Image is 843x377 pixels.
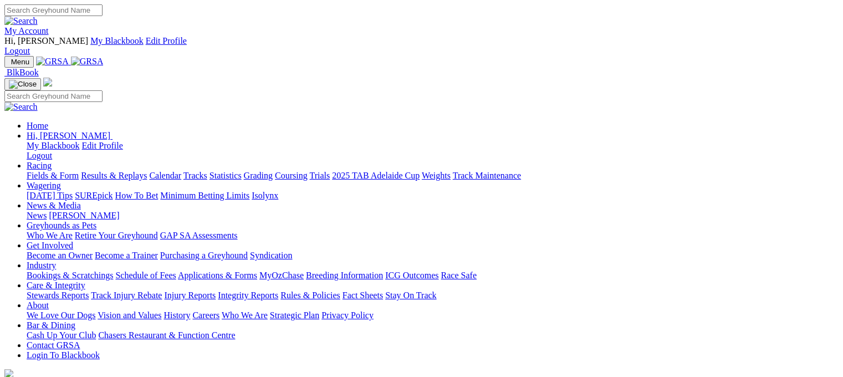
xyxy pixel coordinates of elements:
[244,171,273,180] a: Grading
[75,191,113,200] a: SUREpick
[178,271,257,280] a: Applications & Forms
[422,171,451,180] a: Weights
[27,330,839,340] div: Bar & Dining
[27,320,75,330] a: Bar & Dining
[280,291,340,300] a: Rules & Policies
[27,241,73,250] a: Get Involved
[210,171,242,180] a: Statistics
[27,211,839,221] div: News & Media
[27,251,93,260] a: Become an Owner
[4,36,88,45] span: Hi, [PERSON_NAME]
[75,231,158,240] a: Retire Your Greyhound
[192,310,219,320] a: Careers
[98,310,161,320] a: Vision and Values
[332,171,420,180] a: 2025 TAB Adelaide Cup
[27,281,85,290] a: Care & Integrity
[4,4,103,16] input: Search
[441,271,476,280] a: Race Safe
[149,171,181,180] a: Calendar
[164,291,216,300] a: Injury Reports
[82,141,123,150] a: Edit Profile
[27,231,839,241] div: Greyhounds as Pets
[183,171,207,180] a: Tracks
[43,78,52,86] img: logo-grsa-white.png
[306,271,383,280] a: Breeding Information
[160,191,249,200] a: Minimum Betting Limits
[7,68,39,77] span: BlkBook
[4,46,30,55] a: Logout
[27,231,73,240] a: Who We Are
[27,151,52,160] a: Logout
[27,131,113,140] a: Hi, [PERSON_NAME]
[90,36,144,45] a: My Blackbook
[81,171,147,180] a: Results & Replays
[146,36,187,45] a: Edit Profile
[27,191,73,200] a: [DATE] Tips
[27,121,48,130] a: Home
[259,271,304,280] a: MyOzChase
[270,310,319,320] a: Strategic Plan
[71,57,104,67] img: GRSA
[27,171,79,180] a: Fields & Form
[27,191,839,201] div: Wagering
[4,102,38,112] img: Search
[4,68,39,77] a: BlkBook
[275,171,308,180] a: Coursing
[27,291,89,300] a: Stewards Reports
[4,90,103,102] input: Search
[27,300,49,310] a: About
[27,161,52,170] a: Racing
[98,330,235,340] a: Chasers Restaurant & Function Centre
[11,58,29,66] span: Menu
[453,171,521,180] a: Track Maintenance
[36,57,69,67] img: GRSA
[27,201,81,210] a: News & Media
[27,211,47,220] a: News
[27,310,95,320] a: We Love Our Dogs
[4,26,49,35] a: My Account
[4,36,839,56] div: My Account
[160,251,248,260] a: Purchasing a Greyhound
[309,171,330,180] a: Trials
[95,251,158,260] a: Become a Trainer
[222,310,268,320] a: Who We Are
[164,310,190,320] a: History
[250,251,292,260] a: Syndication
[27,251,839,261] div: Get Involved
[27,271,113,280] a: Bookings & Scratchings
[4,78,41,90] button: Toggle navigation
[27,261,56,270] a: Industry
[343,291,383,300] a: Fact Sheets
[27,310,839,320] div: About
[4,16,38,26] img: Search
[9,80,37,89] img: Close
[27,141,839,161] div: Hi, [PERSON_NAME]
[27,340,80,350] a: Contact GRSA
[27,221,96,230] a: Greyhounds as Pets
[91,291,162,300] a: Track Injury Rebate
[115,191,159,200] a: How To Bet
[27,271,839,281] div: Industry
[27,291,839,300] div: Care & Integrity
[27,171,839,181] div: Racing
[218,291,278,300] a: Integrity Reports
[160,231,238,240] a: GAP SA Assessments
[27,350,100,360] a: Login To Blackbook
[27,141,80,150] a: My Blackbook
[385,271,438,280] a: ICG Outcomes
[27,181,61,190] a: Wagering
[252,191,278,200] a: Isolynx
[4,56,34,68] button: Toggle navigation
[49,211,119,220] a: [PERSON_NAME]
[115,271,176,280] a: Schedule of Fees
[385,291,436,300] a: Stay On Track
[27,131,110,140] span: Hi, [PERSON_NAME]
[321,310,374,320] a: Privacy Policy
[27,330,96,340] a: Cash Up Your Club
